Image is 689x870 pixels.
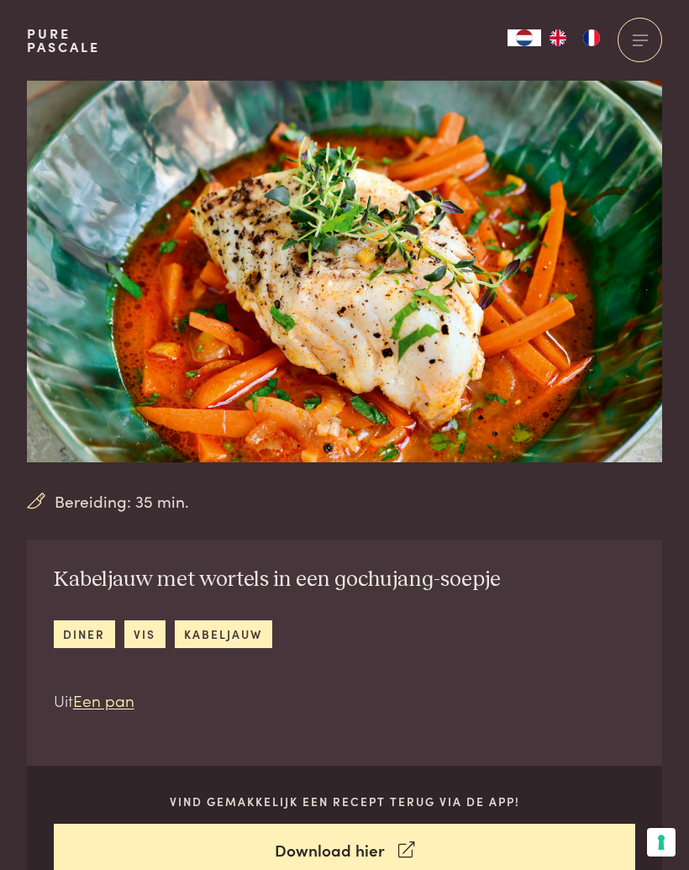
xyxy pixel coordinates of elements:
span: Bereiding: 35 min. [55,489,189,514]
a: vis [124,620,166,648]
div: Language [508,29,541,46]
h2: Kabeljauw met wortels in een gochujang-soepje [54,567,501,593]
a: PurePascale [27,27,100,54]
a: FR [575,29,608,46]
a: kabeljauw [175,620,272,648]
aside: Language selected: Nederlands [508,29,608,46]
a: Een pan [73,688,134,711]
img: Kabeljauw met wortels in een gochujang-soepje [27,81,662,462]
p: Vind gemakkelijk een recept terug via de app! [54,793,636,810]
a: NL [508,29,541,46]
ul: Language list [541,29,608,46]
a: diner [54,620,115,648]
a: EN [541,29,575,46]
button: Uw voorkeuren voor toestemming voor trackingtechnologieën [647,828,676,857]
p: Uit [54,688,501,713]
